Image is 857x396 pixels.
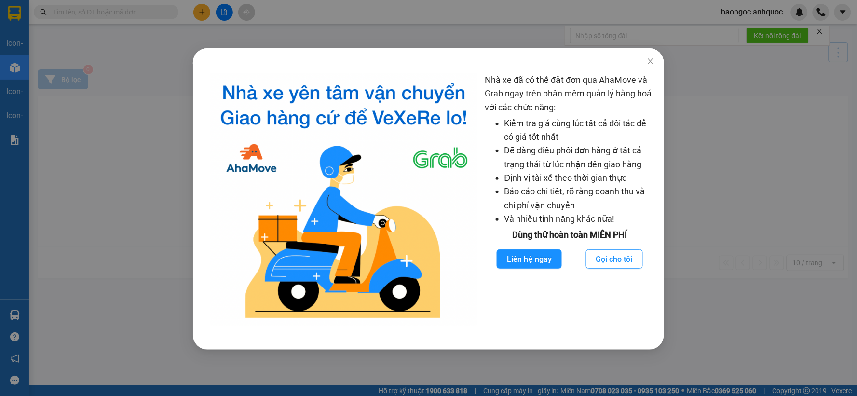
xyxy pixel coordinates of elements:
[504,144,655,171] li: Dễ dàng điều phối đơn hàng ở tất cả trạng thái từ lúc nhận đến giao hàng
[485,228,655,242] div: Dùng thử hoàn toàn MIỄN PHÍ
[586,249,643,269] button: Gọi cho tôi
[504,117,655,144] li: Kiểm tra giá cùng lúc tất cả đối tác để có giá tốt nhất
[637,48,664,75] button: Close
[647,57,654,65] span: close
[504,171,655,185] li: Định vị tài xế theo thời gian thực
[507,253,552,265] span: Liên hệ ngay
[210,73,477,326] img: logo
[504,185,655,212] li: Báo cáo chi tiết, rõ ràng doanh thu và chi phí vận chuyển
[497,249,562,269] button: Liên hệ ngay
[485,73,655,326] div: Nhà xe đã có thể đặt đơn qua AhaMove và Grab ngay trên phần mềm quản lý hàng hoá với các chức năng:
[504,212,655,226] li: Và nhiều tính năng khác nữa!
[596,253,633,265] span: Gọi cho tôi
